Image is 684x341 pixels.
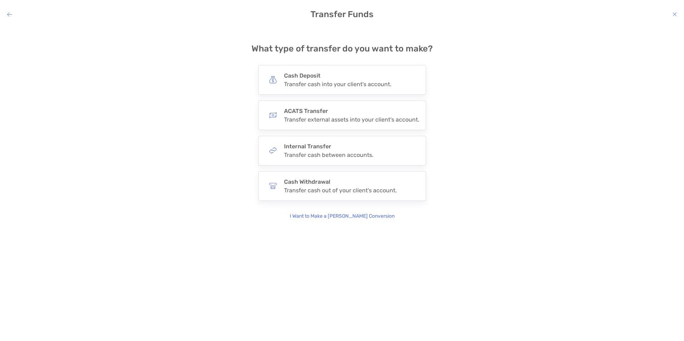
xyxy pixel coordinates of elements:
div: Transfer cash between accounts. [284,152,373,158]
div: Transfer cash into your client's account. [284,81,391,88]
div: Transfer external assets into your client's account. [284,116,419,123]
h4: What type of transfer do you want to make? [251,44,433,54]
div: Transfer cash out of your client's account. [284,187,397,194]
p: I Want to Make a [PERSON_NAME] Conversion [290,212,395,220]
img: button icon [269,111,277,119]
h4: Cash Withdrawal [284,178,397,185]
h4: Internal Transfer [284,143,373,150]
img: button icon [269,182,277,190]
img: button icon [269,76,277,84]
h4: Cash Deposit [284,72,391,79]
h4: ACATS Transfer [284,108,419,114]
img: button icon [269,147,277,154]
